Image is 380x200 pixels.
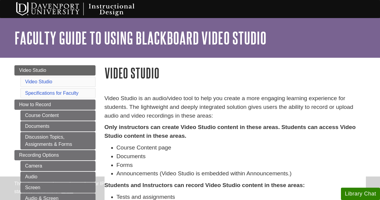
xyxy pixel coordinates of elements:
li: Documents [117,152,366,161]
a: Specifications for Faculty [25,91,79,96]
a: Faculty Guide to Using Blackboard Video Studio [14,29,266,47]
a: Video Studio [25,79,52,84]
a: Camera [20,161,96,171]
a: Course Content [20,110,96,121]
strong: Students and Instructors can record Video Studio content in these areas: [105,182,305,188]
a: How to Record [14,100,96,110]
li: Forms [117,161,366,170]
span: Video Studio is embedded within Announcements.) [162,170,292,177]
a: Audio [20,172,96,182]
img: Davenport University Instructional Design [11,2,156,17]
a: Screen [20,183,96,193]
a: Documents [20,121,96,131]
strong: Only instructors can create Video Studio content in these areas. Students can access Video Studio... [105,124,356,139]
a: Recording Options [14,150,96,160]
p: Video Studio is an audio/video tool to help you create a more engaging learning experience for st... [105,94,366,120]
a: Video Studio [14,65,96,75]
span: Video Studio [19,68,46,73]
span: How to Record [19,102,51,107]
span: Recording Options [19,152,59,158]
button: Library Chat [341,188,380,200]
a: Discussion Topics, Assignments & Forms [20,132,96,149]
li: Course Content page [117,143,366,152]
h1: Video Studio [105,65,366,81]
li: Announcements ( [117,169,366,178]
